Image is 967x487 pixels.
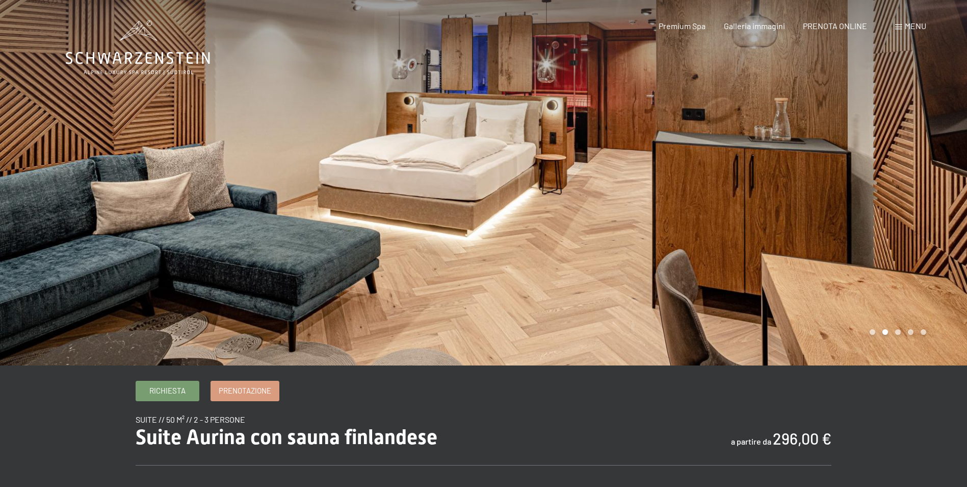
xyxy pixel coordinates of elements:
[773,429,831,448] b: 296,00 €
[136,415,245,424] span: suite // 50 m² // 2 - 3 persone
[731,436,771,446] span: a partire da
[219,385,271,396] span: Prenotazione
[803,21,867,31] a: PRENOTA ONLINE
[659,21,705,31] a: Premium Spa
[724,21,785,31] a: Galleria immagini
[211,381,279,401] a: Prenotazione
[905,21,926,31] span: Menu
[149,385,186,396] span: Richiesta
[136,425,437,449] span: Suite Aurina con sauna finlandese
[136,381,199,401] a: Richiesta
